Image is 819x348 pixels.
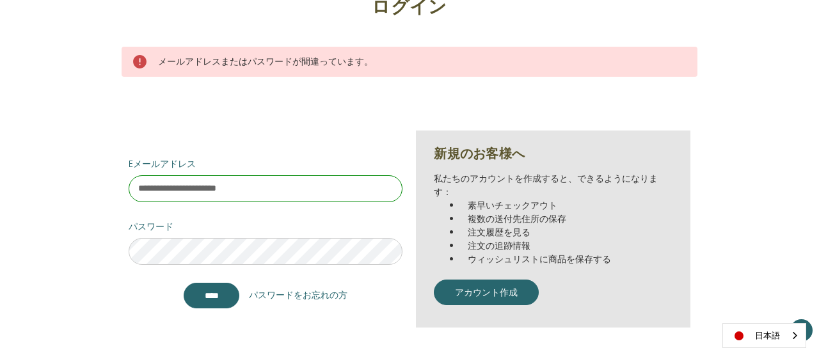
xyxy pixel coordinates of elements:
[129,157,403,171] label: Eメールアドレス
[434,280,539,305] button: アカウント作成
[461,212,672,226] li: 複数の送付先住所の保存
[461,253,672,266] li: ウィッシュリストに商品を保存する
[434,144,672,163] h2: 新規のお客様へ
[434,290,539,303] a: アカウント作成
[434,172,672,199] p: 私たちのアカウントを作成すると、できるようになります：
[129,220,403,233] label: パスワード
[722,323,806,348] div: Language
[723,324,806,347] a: 日本語
[158,55,373,68] span: メールアドレスまたはパスワードが間違っています。
[461,199,672,212] li: 素早いチェックアウト
[722,323,806,348] aside: Language selected: 日本語
[461,226,672,239] li: 注文履歴を見る
[249,289,347,302] a: パスワードをお忘れの方
[461,239,672,253] li: 注文の追跡情報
